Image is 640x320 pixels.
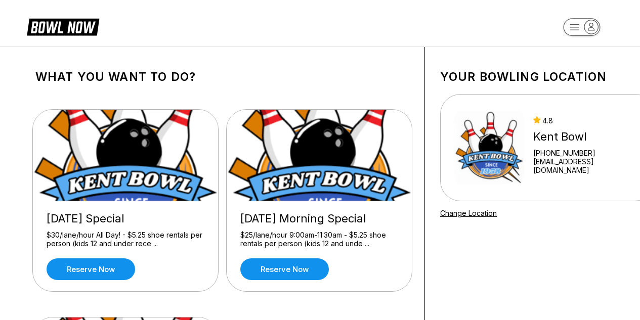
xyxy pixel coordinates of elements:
h1: What you want to do? [35,70,409,84]
a: Change Location [440,209,497,217]
div: $25/lane/hour 9:00am-11:30am - $5.25 shoe rentals per person (kids 12 and unde ... [240,231,398,248]
div: $30/lane/hour All Day! - $5.25 shoe rentals per person (kids 12 and under rece ... [47,231,204,248]
img: Wednesday Special [33,110,219,201]
div: [DATE] Special [47,212,204,225]
a: Reserve now [47,258,135,280]
a: Reserve now [240,258,329,280]
div: [DATE] Morning Special [240,212,398,225]
img: Sunday Morning Special [227,110,413,201]
img: Kent Bowl [454,110,524,186]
